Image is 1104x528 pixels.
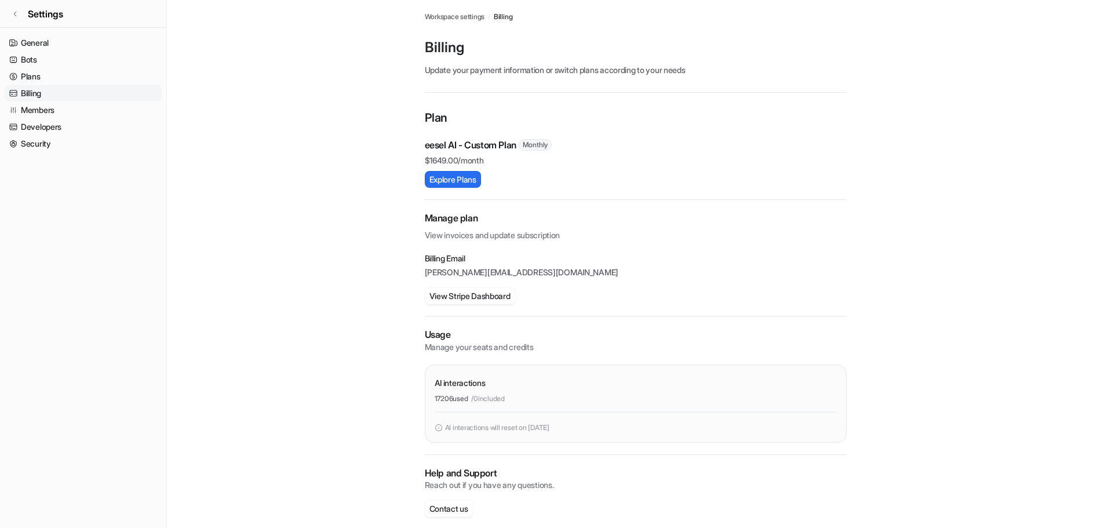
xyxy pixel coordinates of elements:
p: Reach out if you have any questions. [425,479,847,491]
span: / [488,12,490,22]
a: Workspace settings [425,12,485,22]
a: Billing [5,85,162,101]
a: General [5,35,162,51]
button: Contact us [425,500,473,517]
p: / 0 included [471,394,505,404]
p: AI interactions [435,377,486,389]
p: View invoices and update subscription [425,225,847,241]
p: $ 1649.00/month [425,154,847,166]
button: Explore Plans [425,171,481,188]
p: Billing Email [425,253,847,264]
p: [PERSON_NAME][EMAIL_ADDRESS][DOMAIN_NAME] [425,267,847,278]
span: Monthly [519,139,552,151]
p: Update your payment information or switch plans according to your needs [425,64,847,76]
button: View Stripe Dashboard [425,287,515,304]
a: Developers [5,119,162,135]
a: Members [5,102,162,118]
p: Manage your seats and credits [425,341,847,353]
a: Billing [494,12,512,22]
span: Settings [28,7,63,21]
p: Usage [425,328,847,341]
a: Bots [5,52,162,68]
p: Help and Support [425,467,847,480]
p: AI interactions will reset on [DATE] [445,423,549,433]
h2: Manage plan [425,212,847,225]
p: eesel AI - Custom Plan [425,138,516,152]
a: Security [5,136,162,152]
p: Billing [425,38,847,57]
p: Plan [425,109,847,129]
p: 17206 used [435,394,468,404]
a: Plans [5,68,162,85]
